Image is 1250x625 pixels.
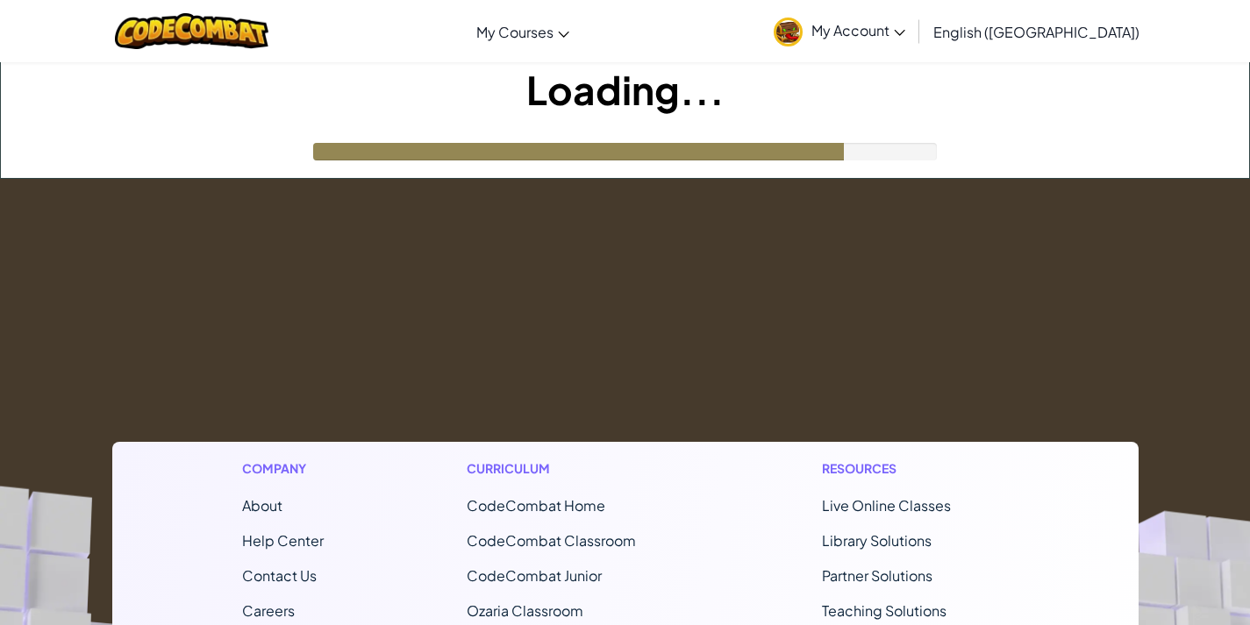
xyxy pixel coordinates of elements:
a: My Courses [468,8,578,55]
a: Library Solutions [822,531,932,550]
a: Ozaria Classroom [467,601,583,620]
a: Live Online Classes [822,496,951,515]
span: My Courses [476,23,554,41]
a: My Account [765,4,914,59]
a: CodeCombat Classroom [467,531,636,550]
h1: Company [242,459,324,478]
img: CodeCombat logo [115,13,268,49]
h1: Resources [822,459,1009,478]
h1: Curriculum [467,459,679,478]
h1: Loading... [1,62,1249,117]
span: CodeCombat Home [467,496,605,515]
a: English ([GEOGRAPHIC_DATA]) [925,8,1148,55]
img: avatar [774,18,803,46]
a: Partner Solutions [822,566,932,585]
a: Help Center [242,531,324,550]
span: English ([GEOGRAPHIC_DATA]) [933,23,1139,41]
a: About [242,496,282,515]
span: My Account [811,21,905,39]
a: Teaching Solutions [822,601,946,620]
a: CodeCombat Junior [467,566,602,585]
a: Careers [242,601,295,620]
span: Contact Us [242,566,317,585]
